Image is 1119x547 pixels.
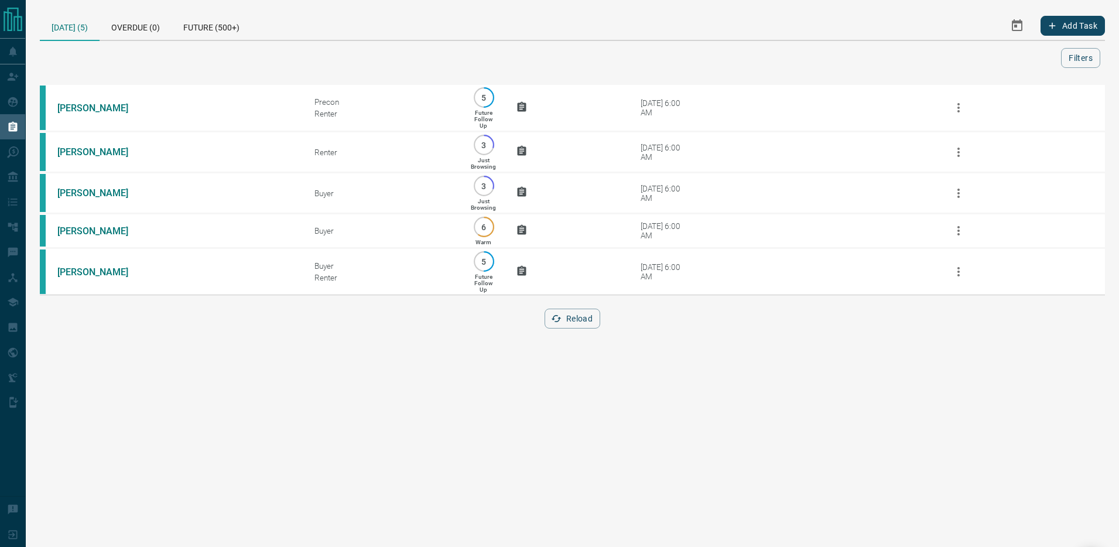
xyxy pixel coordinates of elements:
[641,184,690,203] div: [DATE] 6:00 AM
[480,257,488,266] p: 5
[40,133,46,171] div: condos.ca
[1041,16,1105,36] button: Add Task
[57,146,145,158] a: [PERSON_NAME]
[172,12,251,40] div: Future (500+)
[545,309,600,329] button: Reload
[471,157,496,170] p: Just Browsing
[57,187,145,199] a: [PERSON_NAME]
[314,226,451,235] div: Buyer
[57,266,145,278] a: [PERSON_NAME]
[314,109,451,118] div: Renter
[1003,12,1031,40] button: Select Date Range
[480,93,488,102] p: 5
[40,174,46,212] div: condos.ca
[40,249,46,294] div: condos.ca
[40,215,46,247] div: condos.ca
[314,189,451,198] div: Buyer
[40,86,46,130] div: condos.ca
[475,239,491,245] p: Warm
[314,148,451,157] div: Renter
[314,273,451,282] div: Renter
[641,143,690,162] div: [DATE] 6:00 AM
[314,97,451,107] div: Precon
[480,182,488,190] p: 3
[314,261,451,271] div: Buyer
[480,223,488,231] p: 6
[471,198,496,211] p: Just Browsing
[474,273,492,293] p: Future Follow Up
[57,225,145,237] a: [PERSON_NAME]
[641,262,690,281] div: [DATE] 6:00 AM
[1061,48,1100,68] button: Filters
[641,221,690,240] div: [DATE] 6:00 AM
[480,141,488,149] p: 3
[100,12,172,40] div: Overdue (0)
[57,102,145,114] a: [PERSON_NAME]
[474,110,492,129] p: Future Follow Up
[641,98,690,117] div: [DATE] 6:00 AM
[40,12,100,41] div: [DATE] (5)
